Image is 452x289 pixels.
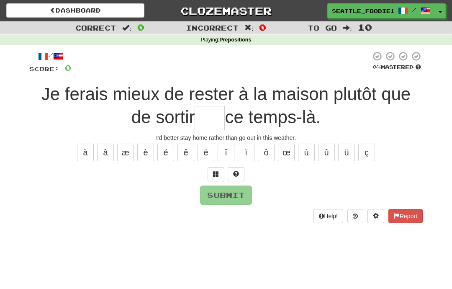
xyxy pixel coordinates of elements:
button: Round history (alt+y) [347,209,363,223]
button: œ [278,144,295,161]
span: 0 [137,22,144,32]
span: 0 [259,22,266,32]
button: î [218,144,234,161]
span: ce temps-là. [225,107,321,127]
button: Submit [200,186,252,205]
span: : [122,24,131,31]
div: Mastered [371,64,423,71]
span: : [244,24,254,31]
strong: Prepositions [219,37,251,43]
span: 10 [358,22,372,32]
button: Report [388,209,423,223]
span: 0 % [372,64,381,70]
button: û [318,144,335,161]
button: ë [198,144,214,161]
span: Seattle_Foodie1 [332,7,394,15]
button: æ [117,144,134,161]
span: Je ferais mieux de rester à la maison plutôt que de sortir [41,84,411,127]
span: Correct [75,23,116,32]
span: Score: [29,65,59,72]
button: Switch sentence to multiple choice alt+p [208,167,224,181]
span: Incorrect [186,23,239,32]
button: ê [177,144,194,161]
button: ô [258,144,275,161]
a: Clozemaster [157,3,295,18]
button: ù [298,144,315,161]
div: / [29,51,72,62]
button: è [137,144,154,161]
button: ü [338,144,355,161]
button: â [97,144,114,161]
span: / [412,7,416,13]
button: à [77,144,94,161]
button: Single letter hint - you only get 1 per sentence and score half the points! alt+h [228,167,244,181]
a: Seattle_Foodie1 / [327,3,435,18]
a: Dashboard [6,3,144,18]
button: Help! [313,209,343,223]
div: I'd better stay home rather than go out in this weather. [29,134,423,142]
span: To go [308,23,337,32]
button: é [157,144,174,161]
span: : [343,24,352,31]
button: ï [238,144,254,161]
span: 0 [64,62,72,73]
button: ç [358,144,375,161]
